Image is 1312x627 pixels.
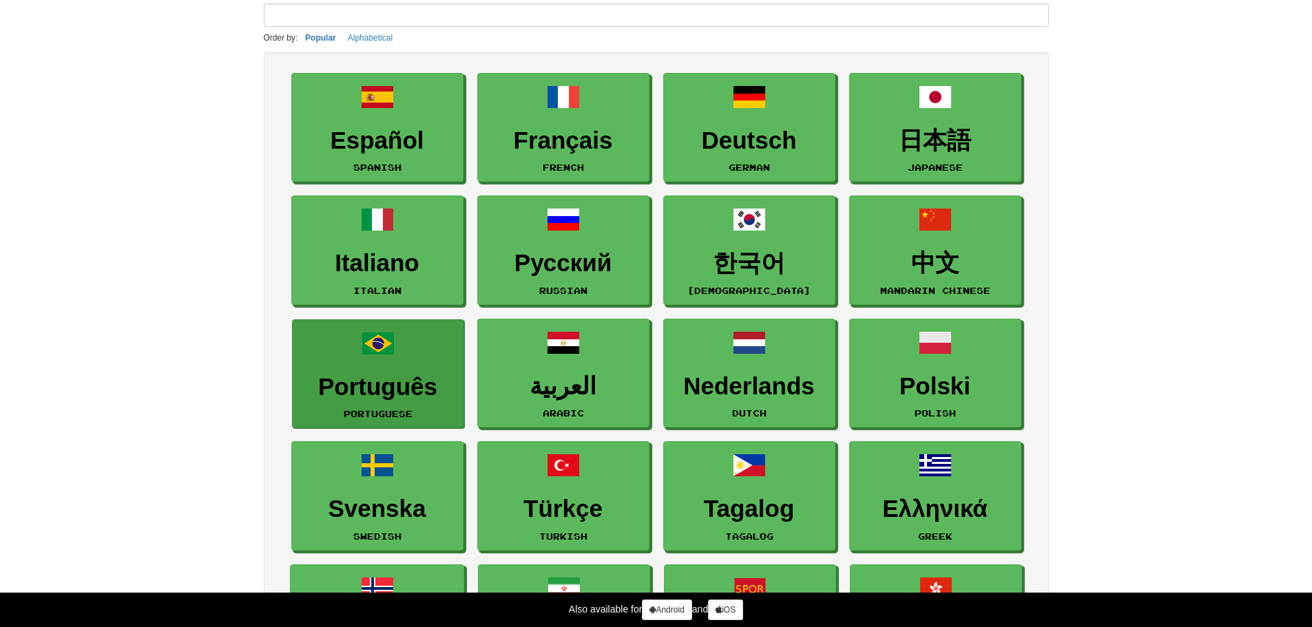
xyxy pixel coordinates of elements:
[857,250,1014,277] h3: 中文
[915,408,956,418] small: Polish
[663,319,835,428] a: NederlandsDutch
[353,531,402,541] small: Swedish
[849,441,1021,551] a: ΕλληνικάGreek
[539,531,587,541] small: Turkish
[687,286,811,295] small: [DEMOGRAPHIC_DATA]
[292,319,464,429] a: PortuguêsPortuguese
[485,496,642,522] h3: Türkçe
[299,127,456,154] h3: Español
[663,195,835,305] a: 한국어[DEMOGRAPHIC_DATA]
[849,73,1021,182] a: 日本語Japanese
[857,496,1014,522] h3: Ελληνικά
[291,73,464,182] a: EspañolSpanish
[642,599,691,620] a: Android
[300,374,457,401] h3: Português
[880,286,990,295] small: Mandarin Chinese
[918,531,952,541] small: Greek
[353,162,402,172] small: Spanish
[485,373,642,400] h3: العربية
[708,599,743,620] a: iOS
[857,373,1014,400] h3: Polski
[301,30,340,45] button: Popular
[299,496,456,522] h3: Svenska
[849,195,1021,305] a: 中文Mandarin Chinese
[344,30,397,45] button: Alphabetical
[264,33,298,43] small: Order by:
[671,496,828,522] h3: Tagalog
[477,441,649,551] a: TürkçeTurkish
[477,195,649,305] a: РусскийRussian
[671,373,828,400] h3: Nederlands
[849,319,1021,428] a: PolskiPolish
[663,441,835,551] a: TagalogTagalog
[485,250,642,277] h3: Русский
[725,531,773,541] small: Tagalog
[732,408,767,418] small: Dutch
[477,73,649,182] a: FrançaisFrench
[729,162,770,172] small: German
[353,286,402,295] small: Italian
[908,162,963,172] small: Japanese
[485,127,642,154] h3: Français
[671,127,828,154] h3: Deutsch
[344,409,413,418] small: Portuguese
[543,162,584,172] small: French
[857,127,1014,154] h3: 日本語
[663,73,835,182] a: DeutschGerman
[299,250,456,277] h3: Italiano
[539,286,587,295] small: Russian
[291,441,464,551] a: SvenskaSwedish
[543,408,584,418] small: Arabic
[671,250,828,277] h3: 한국어
[477,319,649,428] a: العربيةArabic
[291,195,464,305] a: ItalianoItalian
